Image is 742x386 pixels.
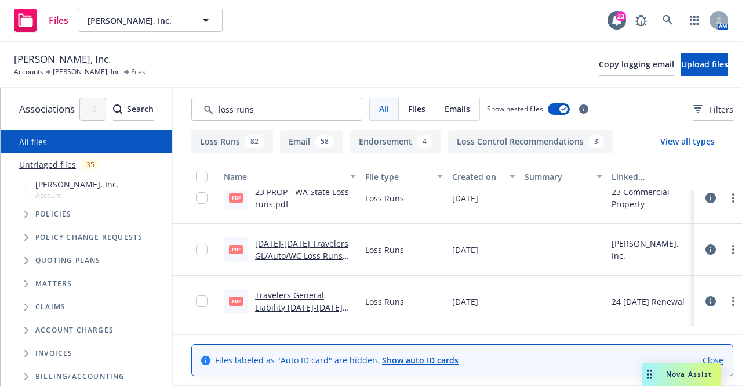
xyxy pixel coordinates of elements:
a: Search [656,9,679,32]
span: Associations [19,102,75,117]
span: Loss Runs [365,192,404,204]
a: more [726,294,740,308]
input: Toggle Row Selected [196,192,208,204]
button: SearchSearch [113,98,154,121]
button: Filters [693,98,733,121]
button: Email [280,130,343,153]
a: more [726,243,740,257]
div: File type [365,171,430,183]
span: [DATE] [452,244,478,256]
span: Copy logging email [599,59,674,70]
span: [PERSON_NAME], Inc. [88,15,188,27]
a: [PERSON_NAME], Inc. [53,67,122,77]
div: Created on [452,171,503,183]
span: Files labeled as "Auto ID card" are hidden. [215,354,459,366]
div: 4 [417,135,432,148]
span: All [379,103,389,115]
input: Search by keyword... [191,98,362,121]
span: [PERSON_NAME], Inc. [14,52,111,67]
button: Nova Assist [642,363,721,386]
span: Filters [693,103,733,116]
span: Files [49,16,68,25]
button: View all types [642,130,733,153]
a: Files [9,4,73,37]
button: Linked associations [607,163,694,190]
div: 58 [315,135,334,148]
span: Loss Runs [365,295,404,308]
span: [DATE] [452,295,478,308]
input: Toggle Row Selected [196,244,208,255]
a: All files [19,136,47,147]
a: Close [703,354,723,366]
span: Matters [35,280,72,287]
span: Billing/Accounting [35,373,125,380]
a: [DATE]-[DATE] Travelers GL/Auto/WC Loss Runs .pdf [255,238,348,273]
div: Search [113,98,154,120]
span: Nova Assist [666,369,712,379]
span: Account charges [35,327,114,334]
svg: Search [113,104,122,114]
span: pdf [229,297,243,305]
span: pdf [229,245,243,254]
div: 3 [588,135,604,148]
a: Travelers General Liability [DATE]-[DATE] Loss Runs - Valued [DATE].pdf [255,290,343,337]
div: Drag to move [642,363,657,386]
div: 23 Commercial Property [612,186,689,210]
div: 23 [616,11,626,21]
div: Name [224,171,343,183]
span: Loss Runs [365,244,404,256]
a: more [726,191,740,205]
div: [PERSON_NAME], Inc. [612,237,689,262]
div: Linked associations [612,171,689,183]
button: Endorsement [350,130,441,153]
button: Loss Control Recommendations [448,130,613,153]
span: Policy change requests [35,234,143,241]
span: Policies [35,211,72,218]
div: 82 [245,135,264,148]
span: Emails [445,103,470,115]
button: Upload files [681,53,728,76]
span: Show nested files [487,104,543,114]
div: Tree Example [1,176,172,365]
a: Accounts [14,67,43,77]
span: Filters [710,103,733,116]
input: Toggle Row Selected [196,295,208,307]
button: File type [361,163,448,190]
button: Created on [448,163,520,190]
span: Claims [35,304,66,311]
div: 24 [DATE] Renewal [612,295,685,308]
span: pdf [229,193,243,202]
button: [PERSON_NAME], Inc. [78,9,223,32]
span: [DATE] [452,192,478,204]
span: Quoting plans [35,257,101,264]
span: Invoices [35,350,73,357]
div: Summary [525,171,590,183]
span: Files [408,103,425,115]
a: Switch app [683,9,706,32]
button: Loss Runs [191,130,273,153]
div: 35 [81,158,100,171]
button: Name [219,163,361,190]
a: Report a Bug [630,9,653,32]
span: Files [131,67,146,77]
button: Summary [520,163,607,190]
span: [PERSON_NAME], Inc. [35,178,119,190]
input: Select all [196,171,208,182]
button: Copy logging email [599,53,674,76]
a: Show auto ID cards [382,355,459,366]
span: Account [35,190,119,200]
a: Untriaged files [19,158,76,171]
span: Upload files [681,59,728,70]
